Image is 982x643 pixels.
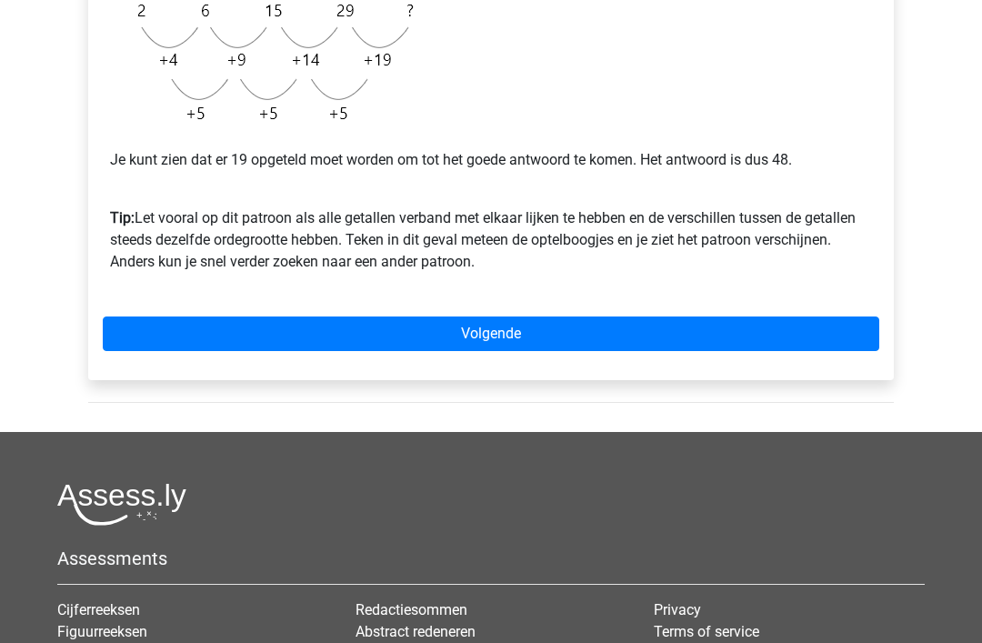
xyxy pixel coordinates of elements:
[110,186,872,274] p: Let vooral op dit patroon als alle getallen verband met elkaar lijken te hebben en de verschillen...
[110,210,135,227] b: Tip:
[654,624,759,641] a: Terms of service
[57,602,140,619] a: Cijferreeksen
[57,484,186,527] img: Assessly logo
[356,602,467,619] a: Redactiesommen
[356,624,476,641] a: Abstract redeneren
[654,602,701,619] a: Privacy
[57,624,147,641] a: Figuurreeksen
[110,150,872,172] p: Je kunt zien dat er 19 opgeteld moet worden om tot het goede antwoord te komen. Het antwoord is d...
[57,548,925,570] h5: Assessments
[103,317,879,352] a: Volgende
